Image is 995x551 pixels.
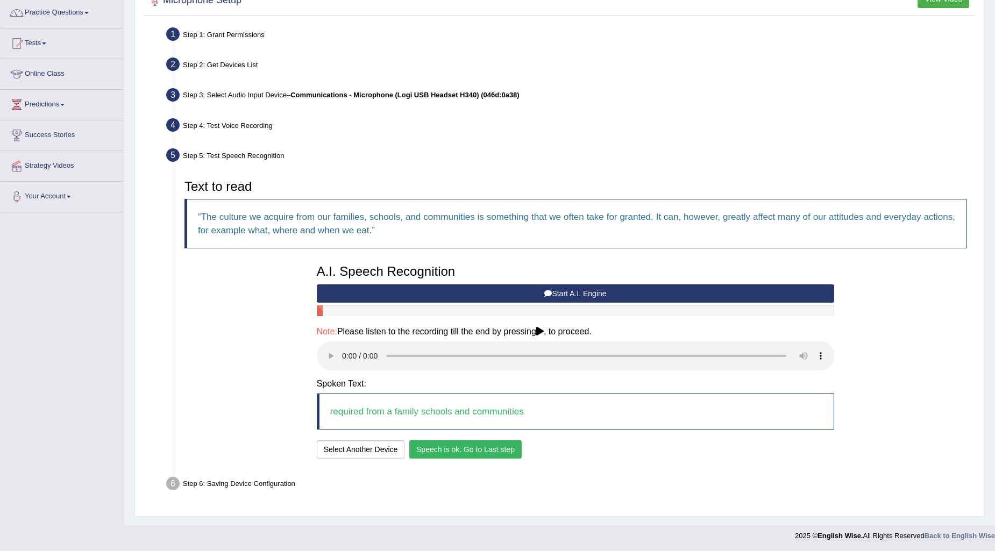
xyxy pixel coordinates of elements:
button: Start A.I. Engine [317,284,835,303]
a: Online Class [1,59,123,86]
a: Success Stories [1,120,123,147]
a: Tests [1,28,123,55]
h4: Spoken Text: [317,379,835,389]
div: Step 4: Test Voice Recording [161,115,979,139]
a: Strategy Videos [1,151,123,178]
strong: English Wise. [818,532,863,540]
div: Step 2: Get Devices List [161,54,979,78]
button: Select Another Device [317,440,405,459]
h3: Text to read [184,180,966,194]
q: The culture we acquire from our families, schools, and communities is something that we often tak... [198,212,955,235]
div: Step 1: Grant Permissions [161,24,979,48]
a: Predictions [1,90,123,117]
div: Step 5: Test Speech Recognition [161,145,979,169]
h3: A.I. Speech Recognition [317,264,835,278]
div: 2025 © All Rights Reserved [795,525,995,541]
a: Your Account [1,182,123,209]
span: – [287,91,520,99]
h4: Please listen to the recording till the end by pressing , to proceed. [317,327,835,337]
blockquote: required from a family schools and communities [317,393,835,430]
b: Communications - Microphone (Logi USB Headset H340) (046d:0a38) [290,91,519,99]
span: Note: [317,327,337,336]
div: Step 3: Select Audio Input Device [161,85,979,109]
a: Back to English Wise [925,532,995,540]
div: Step 6: Saving Device Configuration [161,474,979,497]
button: Speech is ok. Go to Last step [409,440,522,459]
